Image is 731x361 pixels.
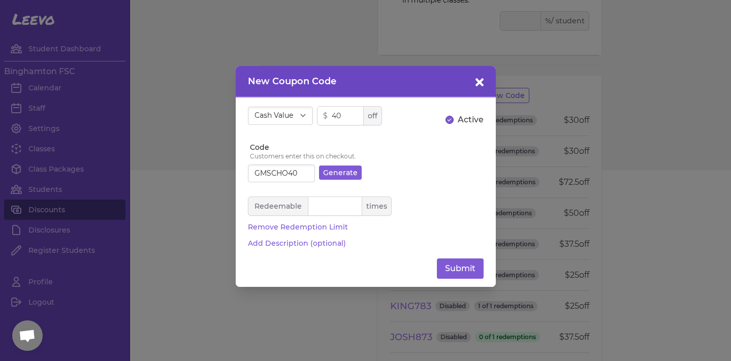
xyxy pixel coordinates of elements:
div: off [363,106,382,125]
div: Open chat [12,320,43,351]
button: close button [471,74,488,90]
div: times [362,196,392,216]
header: New Coupon Code [236,66,496,97]
span: $ [323,111,328,121]
label: Code [250,142,362,152]
p: Customers enter this on checkout. [250,152,362,160]
button: Generate [319,166,362,180]
span: Redeemable [255,201,302,211]
button: Remove Redemption Limit [248,222,348,232]
button: Add Description (optional) [248,238,346,248]
button: Submit [437,258,484,279]
span: Active [458,114,484,126]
